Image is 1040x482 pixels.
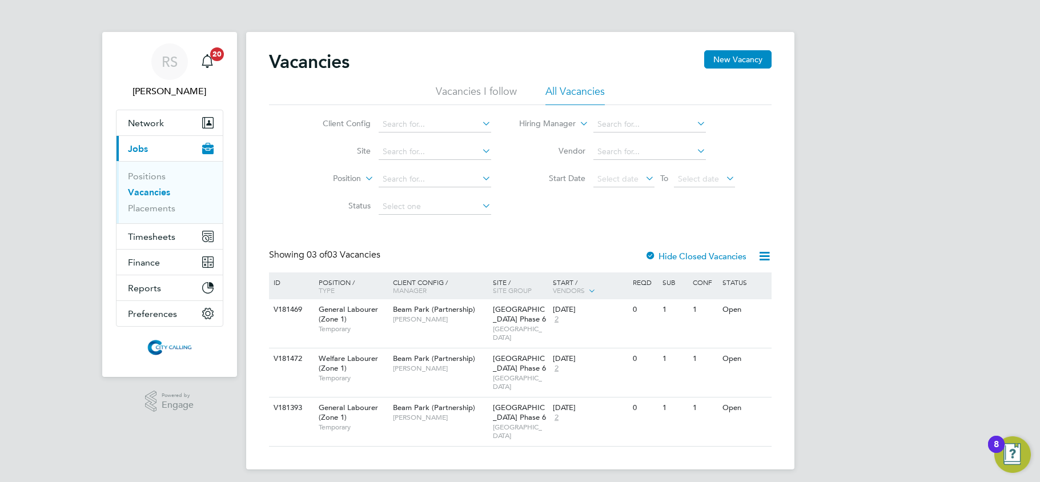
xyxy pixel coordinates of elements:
button: New Vacancy [704,50,772,69]
li: All Vacancies [545,85,605,105]
span: General Labourer (Zone 1) [319,304,378,324]
div: 8 [994,444,999,459]
input: Search for... [593,117,706,132]
div: Showing [269,249,383,261]
div: Start / [550,272,630,301]
span: 03 of [307,249,327,260]
div: V181393 [271,397,311,419]
span: Jobs [128,143,148,154]
div: Client Config / [390,272,490,300]
span: Finance [128,257,160,268]
span: [GEOGRAPHIC_DATA] Phase 6 [493,354,546,373]
span: Raje Saravanamuthu [116,85,223,98]
button: Finance [117,250,223,275]
a: Placements [128,203,175,214]
div: Site / [490,272,550,300]
span: [GEOGRAPHIC_DATA] [493,373,547,391]
span: 2 [553,413,560,423]
button: Reports [117,275,223,300]
div: Reqd [630,272,660,292]
span: Preferences [128,308,177,319]
span: 20 [210,47,224,61]
label: Start Date [520,173,585,183]
div: 1 [660,299,689,320]
label: Client Config [305,118,371,128]
a: Vacancies [128,187,170,198]
button: Open Resource Center, 8 new notifications [994,436,1031,473]
span: [GEOGRAPHIC_DATA] Phase 6 [493,304,546,324]
li: Vacancies I follow [436,85,517,105]
a: Go to home page [116,338,223,356]
span: [GEOGRAPHIC_DATA] [493,423,547,440]
div: Jobs [117,161,223,223]
span: Temporary [319,373,387,383]
span: Timesheets [128,231,175,242]
img: citycalling-logo-retina.png [144,338,194,356]
label: Position [295,173,361,184]
div: Position / [310,272,390,300]
button: Timesheets [117,224,223,249]
div: 1 [690,348,720,369]
div: [DATE] [553,305,627,315]
label: Status [305,200,371,211]
div: Open [720,397,769,419]
label: Hide Closed Vacancies [645,251,746,262]
button: Preferences [117,301,223,326]
input: Search for... [379,117,491,132]
button: Network [117,110,223,135]
div: 0 [630,348,660,369]
span: Site Group [493,286,532,295]
a: RS[PERSON_NAME] [116,43,223,98]
span: [PERSON_NAME] [393,364,487,373]
span: Beam Park (Partnership) [393,403,475,412]
div: ID [271,272,311,292]
label: Hiring Manager [510,118,576,130]
span: Welfare Labourer (Zone 1) [319,354,378,373]
input: Search for... [593,144,706,160]
span: 2 [553,315,560,324]
label: Vendor [520,146,585,156]
label: Site [305,146,371,156]
div: V181469 [271,299,311,320]
span: General Labourer (Zone 1) [319,403,378,422]
span: Vendors [553,286,585,295]
a: 20 [196,43,219,80]
div: 1 [660,348,689,369]
div: V181472 [271,348,311,369]
span: [PERSON_NAME] [393,315,487,324]
span: Temporary [319,324,387,334]
div: 0 [630,397,660,419]
button: Jobs [117,136,223,161]
span: Manager [393,286,427,295]
span: Reports [128,283,161,294]
div: [DATE] [553,403,627,413]
a: Powered byEngage [145,391,194,412]
span: Type [319,286,335,295]
span: Beam Park (Partnership) [393,304,475,314]
span: RS [162,54,178,69]
input: Search for... [379,144,491,160]
span: 03 Vacancies [307,249,380,260]
span: Engage [162,400,194,410]
span: [GEOGRAPHIC_DATA] [493,324,547,342]
h2: Vacancies [269,50,350,73]
div: 1 [660,397,689,419]
div: Sub [660,272,689,292]
span: To [657,171,672,186]
span: Beam Park (Partnership) [393,354,475,363]
div: 1 [690,299,720,320]
input: Select one [379,199,491,215]
span: Powered by [162,391,194,400]
span: [GEOGRAPHIC_DATA] Phase 6 [493,403,546,422]
div: 1 [690,397,720,419]
div: Open [720,299,769,320]
nav: Main navigation [102,32,237,377]
span: 2 [553,364,560,373]
div: Status [720,272,769,292]
div: [DATE] [553,354,627,364]
span: [PERSON_NAME] [393,413,487,422]
span: Network [128,118,164,128]
span: Select date [678,174,719,184]
span: Temporary [319,423,387,432]
a: Positions [128,171,166,182]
